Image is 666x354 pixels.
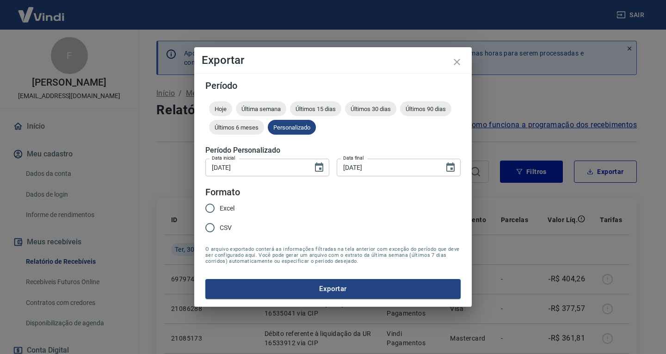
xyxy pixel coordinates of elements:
[202,55,464,66] h4: Exportar
[290,101,341,116] div: Últimos 15 dias
[343,155,364,161] label: Data final
[220,223,232,233] span: CSV
[268,120,316,135] div: Personalizado
[205,159,306,176] input: DD/MM/YYYY
[205,81,461,90] h5: Período
[205,146,461,155] h5: Período Personalizado
[209,120,264,135] div: Últimos 6 meses
[236,106,286,112] span: Última semana
[212,155,235,161] label: Data inicial
[400,106,451,112] span: Últimos 90 dias
[209,124,264,131] span: Últimos 6 meses
[209,106,232,112] span: Hoje
[236,101,286,116] div: Última semana
[268,124,316,131] span: Personalizado
[337,159,438,176] input: DD/MM/YYYY
[205,246,461,264] span: O arquivo exportado conterá as informações filtradas na tela anterior com exceção do período que ...
[446,51,468,73] button: close
[441,158,460,177] button: Choose date, selected date is 30 de set de 2025
[310,158,328,177] button: Choose date, selected date is 1 de set de 2025
[345,106,396,112] span: Últimos 30 dias
[205,279,461,298] button: Exportar
[205,186,240,199] legend: Formato
[345,101,396,116] div: Últimos 30 dias
[400,101,451,116] div: Últimos 90 dias
[290,106,341,112] span: Últimos 15 dias
[209,101,232,116] div: Hoje
[220,204,234,213] span: Excel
